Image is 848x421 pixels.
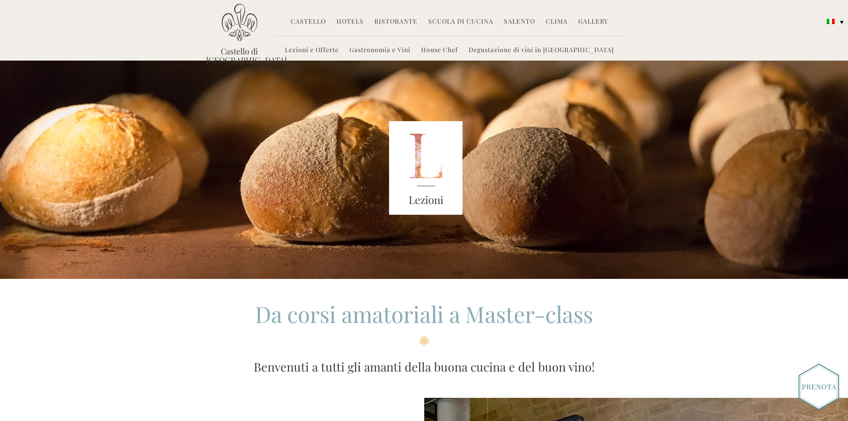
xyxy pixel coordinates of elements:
[206,358,642,376] h3: Benvenuti a tutti gli amanti della buona cucina e del buon vino!
[222,4,257,41] img: Castello di Ugento
[799,364,839,410] img: Book_Button_Italian.png
[206,299,642,346] h2: Da corsi amatoriali a Master-class
[421,45,458,56] a: House Chef
[504,17,535,27] a: Salento
[389,121,463,215] img: L_letter_red.png
[578,17,608,27] a: Gallery
[469,45,614,56] a: Degustazione di vini in [GEOGRAPHIC_DATA]
[349,45,410,56] a: Gastronomia e Vini
[374,17,418,27] a: Ristorante
[389,192,463,208] h3: Lezioni
[285,45,339,56] a: Lezioni e Offerte
[428,17,493,27] a: Scuola di Cucina
[827,19,835,24] img: Italiano
[337,17,364,27] a: Hotels
[546,17,568,27] a: Clima
[206,47,273,65] a: Castello di [GEOGRAPHIC_DATA]
[291,17,326,27] a: Castello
